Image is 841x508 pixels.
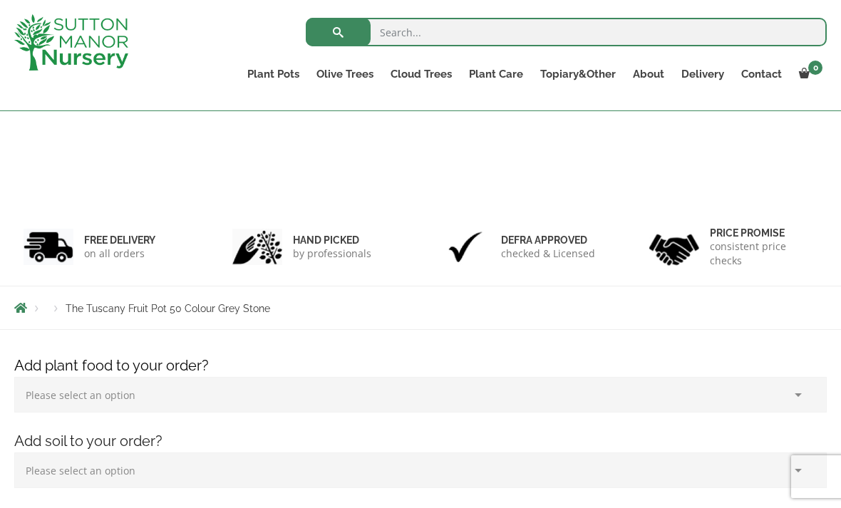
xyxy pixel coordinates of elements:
[293,234,371,247] h6: hand picked
[382,64,460,84] a: Cloud Trees
[4,355,837,377] h4: Add plant food to your order?
[14,14,128,71] img: logo
[306,18,827,46] input: Search...
[440,229,490,265] img: 3.jpg
[501,234,595,247] h6: Defra approved
[790,64,827,84] a: 0
[624,64,673,84] a: About
[239,64,308,84] a: Plant Pots
[460,64,532,84] a: Plant Care
[232,229,282,265] img: 2.jpg
[710,227,818,239] h6: Price promise
[501,247,595,261] p: checked & Licensed
[532,64,624,84] a: Topiary&Other
[308,64,382,84] a: Olive Trees
[733,64,790,84] a: Contact
[84,247,155,261] p: on all orders
[66,303,270,314] span: The Tuscany Fruit Pot 50 Colour Grey Stone
[293,247,371,261] p: by professionals
[14,302,827,313] nav: Breadcrumbs
[808,61,822,75] span: 0
[673,64,733,84] a: Delivery
[84,234,155,247] h6: FREE DELIVERY
[649,225,699,269] img: 4.jpg
[710,239,818,268] p: consistent price checks
[24,229,73,265] img: 1.jpg
[4,430,837,452] h4: Add soil to your order?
